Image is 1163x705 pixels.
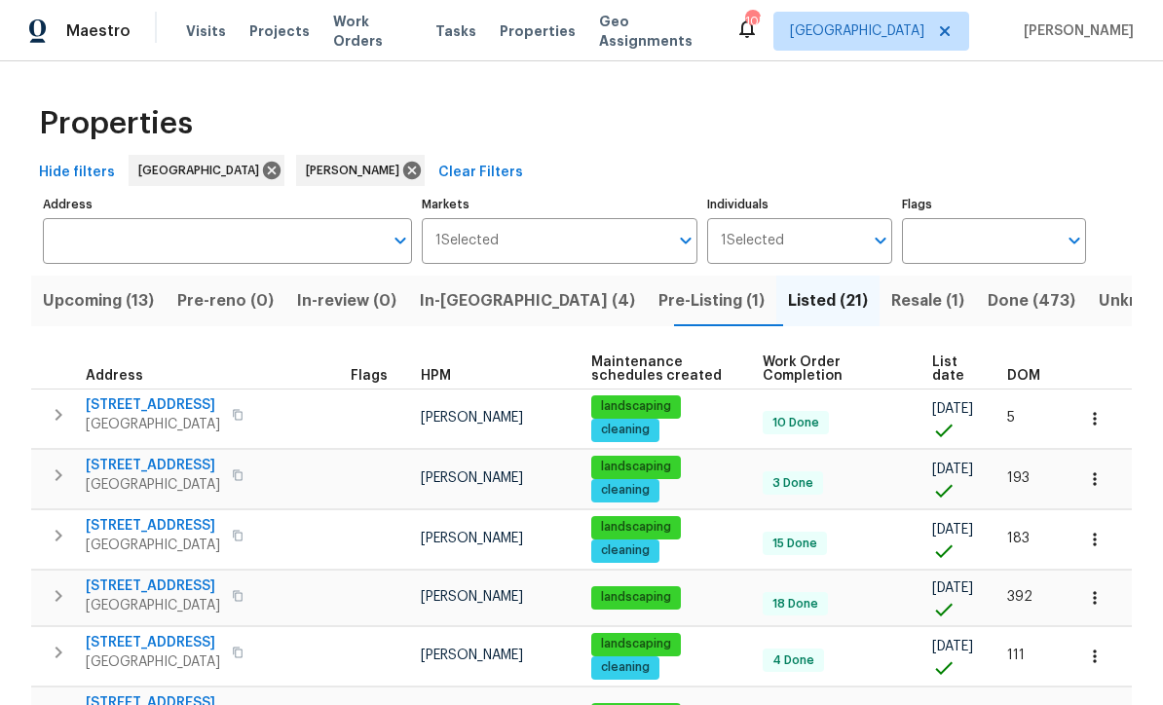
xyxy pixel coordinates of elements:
span: DOM [1007,369,1040,383]
span: Properties [500,21,576,41]
span: landscaping [593,519,679,536]
span: cleaning [593,659,657,676]
span: [PERSON_NAME] [421,590,523,604]
span: [DATE] [932,523,973,537]
label: Markets [422,199,698,210]
span: [GEOGRAPHIC_DATA] [86,415,220,434]
button: Open [867,227,894,254]
span: HPM [421,369,451,383]
label: Flags [902,199,1086,210]
span: 1 Selected [435,233,499,249]
span: Properties [39,114,193,133]
span: cleaning [593,542,657,559]
button: Clear Filters [431,155,531,191]
span: landscaping [593,398,679,415]
span: 392 [1007,590,1032,604]
span: [STREET_ADDRESS] [86,633,220,652]
span: 18 Done [765,596,826,612]
label: Address [43,199,412,210]
span: [GEOGRAPHIC_DATA] [138,161,267,180]
span: [GEOGRAPHIC_DATA] [86,652,220,672]
span: 15 Done [765,536,825,552]
span: 111 [1007,649,1025,662]
span: List date [932,355,974,383]
span: [DATE] [932,581,973,595]
span: landscaping [593,636,679,652]
span: [DATE] [932,402,973,416]
span: [STREET_ADDRESS] [86,456,220,475]
div: 105 [745,12,759,31]
span: [PERSON_NAME] [421,532,523,545]
span: 10 Done [765,415,827,431]
span: Visits [186,21,226,41]
span: [PERSON_NAME] [1016,21,1134,41]
span: landscaping [593,589,679,606]
span: [GEOGRAPHIC_DATA] [86,536,220,555]
span: Projects [249,21,310,41]
span: [PERSON_NAME] [421,649,523,662]
span: [STREET_ADDRESS] [86,395,220,415]
span: Work Order Completion [763,355,899,383]
span: [STREET_ADDRESS] [86,576,220,596]
span: Work Orders [333,12,412,51]
span: 3 Done [765,475,821,492]
span: Resale (1) [891,287,964,315]
span: 5 [1007,411,1015,425]
span: Maintenance schedules created [591,355,730,383]
span: Upcoming (13) [43,287,154,315]
span: Flags [351,369,388,383]
span: In-[GEOGRAPHIC_DATA] (4) [420,287,635,315]
span: 4 Done [765,652,822,669]
span: [GEOGRAPHIC_DATA] [86,475,220,495]
span: Pre-reno (0) [177,287,274,315]
span: [PERSON_NAME] [421,471,523,485]
span: cleaning [593,482,657,499]
span: [GEOGRAPHIC_DATA] [790,21,924,41]
span: [DATE] [932,640,973,653]
span: [GEOGRAPHIC_DATA] [86,596,220,615]
span: Clear Filters [438,161,523,185]
span: Pre-Listing (1) [658,287,765,315]
span: [DATE] [932,463,973,476]
span: [PERSON_NAME] [306,161,407,180]
span: In-review (0) [297,287,396,315]
span: 1 Selected [721,233,784,249]
span: Tasks [435,24,476,38]
span: Geo Assignments [599,12,712,51]
button: Open [1061,227,1088,254]
div: [PERSON_NAME] [296,155,425,186]
span: Address [86,369,143,383]
span: Maestro [66,21,131,41]
div: [GEOGRAPHIC_DATA] [129,155,284,186]
span: 183 [1007,532,1030,545]
button: Hide filters [31,155,123,191]
label: Individuals [707,199,891,210]
button: Open [672,227,699,254]
span: Hide filters [39,161,115,185]
button: Open [387,227,414,254]
span: [STREET_ADDRESS] [86,516,220,536]
span: cleaning [593,422,657,438]
span: Done (473) [988,287,1075,315]
span: landscaping [593,459,679,475]
span: Listed (21) [788,287,868,315]
span: 193 [1007,471,1030,485]
span: [PERSON_NAME] [421,411,523,425]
